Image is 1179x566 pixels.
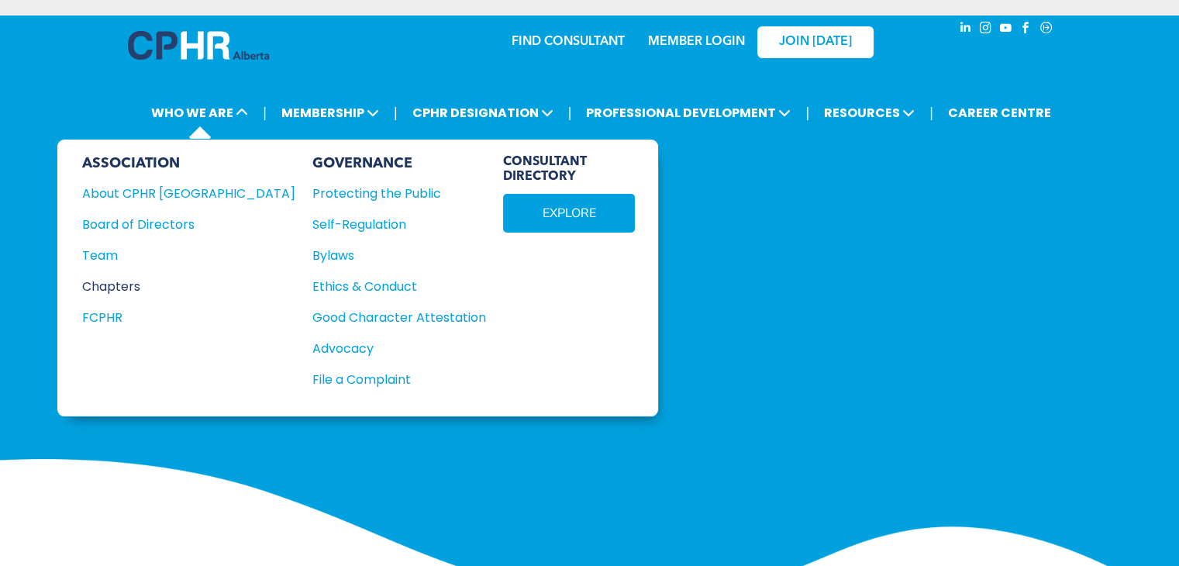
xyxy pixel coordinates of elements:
div: Protecting the Public [312,184,469,203]
a: Good Character Attestation [312,308,486,327]
div: Board of Directors [82,215,274,234]
a: Advocacy [312,339,486,358]
a: Self-Regulation [312,215,486,234]
div: ASSOCIATION [82,155,295,172]
span: CPHR DESIGNATION [408,98,558,127]
a: File a Complaint [312,370,486,389]
div: About CPHR [GEOGRAPHIC_DATA] [82,184,274,203]
a: linkedin [957,19,974,40]
a: youtube [998,19,1015,40]
li: | [263,97,267,129]
a: EXPLORE [503,194,635,233]
div: Ethics & Conduct [312,277,469,296]
li: | [929,97,933,129]
a: Protecting the Public [312,184,486,203]
span: CONSULTANT DIRECTORY [503,155,635,185]
li: | [568,97,572,129]
span: RESOURCES [819,98,919,127]
a: Team [82,246,295,265]
div: Team [82,246,274,265]
a: About CPHR [GEOGRAPHIC_DATA] [82,184,295,203]
div: Self-Regulation [312,215,469,234]
span: WHO WE ARE [147,98,253,127]
div: Good Character Attestation [312,308,469,327]
img: A blue and white logo for cp alberta [128,31,269,60]
span: JOIN [DATE] [779,35,852,50]
a: CAREER CENTRE [943,98,1056,127]
a: instagram [977,19,995,40]
div: GOVERNANCE [312,155,486,172]
a: Bylaws [312,246,486,265]
a: Board of Directors [82,215,295,234]
a: Social network [1038,19,1055,40]
li: | [805,97,809,129]
div: File a Complaint [312,370,469,389]
div: FCPHR [82,308,274,327]
a: Chapters [82,277,295,296]
li: | [394,97,398,129]
a: JOIN [DATE] [757,26,874,58]
div: Chapters [82,277,274,296]
a: FIND CONSULTANT [512,36,625,48]
div: Bylaws [312,246,469,265]
a: FCPHR [82,308,295,327]
a: Ethics & Conduct [312,277,486,296]
span: PROFESSIONAL DEVELOPMENT [581,98,795,127]
a: facebook [1018,19,1035,40]
div: Advocacy [312,339,469,358]
span: MEMBERSHIP [277,98,384,127]
a: MEMBER LOGIN [648,36,745,48]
